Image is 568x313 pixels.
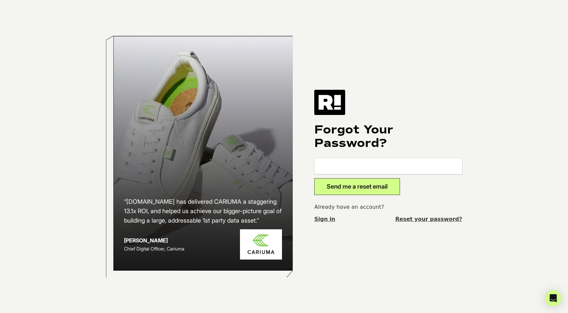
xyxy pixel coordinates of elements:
[314,178,400,195] button: Send me a reset email
[240,229,282,260] img: Cariuma
[545,290,561,306] div: Open Intercom Messenger
[124,197,282,225] h2: “[DOMAIN_NAME] has delivered CARIUMA a staggering 13.1x ROI, and helped us achieve our bigger-pic...
[314,90,345,115] img: Retention.com
[314,203,462,211] p: Already have an account?
[395,215,462,223] a: Reset your password?
[124,237,168,244] strong: [PERSON_NAME]
[314,215,335,223] a: Sign in
[124,246,184,251] span: Chief Digital Officer, Cariuma
[314,123,462,150] h1: Forgot Your Password?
